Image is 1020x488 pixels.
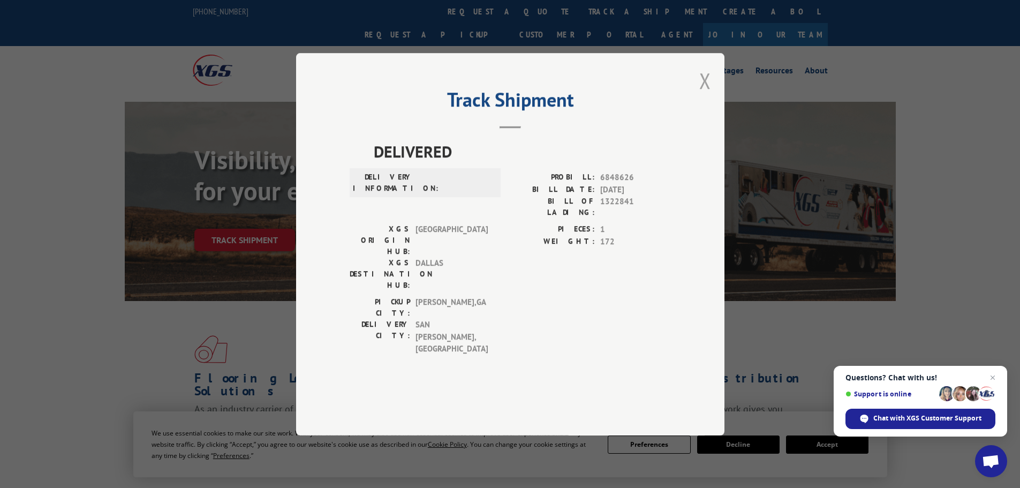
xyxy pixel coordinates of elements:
[350,92,671,112] h2: Track Shipment
[510,196,595,218] label: BILL OF LADING:
[699,66,711,95] button: Close modal
[873,414,981,423] span: Chat with XGS Customer Support
[415,296,488,319] span: [PERSON_NAME] , GA
[350,257,410,291] label: XGS DESTINATION HUB:
[986,371,999,384] span: Close chat
[845,373,995,382] span: Questions? Chat with us!
[845,409,995,429] div: Chat with XGS Customer Support
[975,445,1007,477] div: Open chat
[415,319,488,355] span: SAN [PERSON_NAME] , [GEOGRAPHIC_DATA]
[600,183,671,196] span: [DATE]
[415,223,488,257] span: [GEOGRAPHIC_DATA]
[350,223,410,257] label: XGS ORIGIN HUB:
[374,139,671,163] span: DELIVERED
[510,223,595,236] label: PIECES:
[600,171,671,184] span: 6848626
[510,171,595,184] label: PROBILL:
[845,390,935,398] span: Support is online
[353,171,413,194] label: DELIVERY INFORMATION:
[350,296,410,319] label: PICKUP CITY:
[350,319,410,355] label: DELIVERY CITY:
[600,223,671,236] span: 1
[600,196,671,218] span: 1322841
[415,257,488,291] span: DALLAS
[600,235,671,247] span: 172
[510,183,595,196] label: BILL DATE:
[510,235,595,247] label: WEIGHT:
